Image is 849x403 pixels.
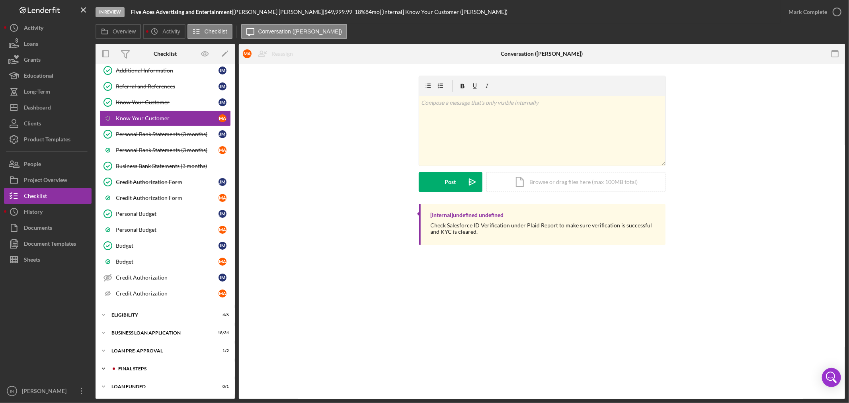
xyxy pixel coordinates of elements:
div: Project Overview [24,172,67,190]
button: Document Templates [4,236,92,252]
div: LOAN PRE-APPROVAL [111,348,209,353]
a: BudgetJM [100,238,231,254]
div: 18 / 34 [215,331,229,335]
div: Budget [116,243,219,249]
button: Clients [4,115,92,131]
div: Open Intercom Messenger [822,368,841,387]
button: Post [419,172,482,192]
div: Activity [24,20,43,38]
div: 84 mo [365,9,380,15]
div: Credit Authorization Form [116,179,219,185]
text: IN [10,389,14,393]
a: Credit AuthorizationJM [100,270,231,286]
button: Checklist [187,24,232,39]
div: LOAN FUNDED [111,384,209,389]
div: M A [243,49,252,58]
div: Personal Bank Statements (3 months) [116,147,219,153]
b: Five Aces Advertising and Entertainment [131,8,232,15]
div: Business Bank Statements (3 months) [116,163,230,169]
label: Checklist [205,28,227,35]
button: Project Overview [4,172,92,188]
div: | [Internal] Know Your Customer ([PERSON_NAME]) [380,9,507,15]
a: Credit Authorization FormMA [100,190,231,206]
label: Conversation ([PERSON_NAME]) [258,28,342,35]
div: [Internal] undefined undefined [431,212,504,218]
div: Long-Term [24,84,50,102]
div: 18 % [355,9,365,15]
div: FINAL STEPS [118,366,225,371]
div: J M [219,67,226,74]
label: Activity [162,28,180,35]
button: Checklist [4,188,92,204]
div: Checklist [24,188,47,206]
a: Personal Bank Statements (3 months)MA [100,142,231,158]
button: Sheets [4,252,92,268]
button: IN[PERSON_NAME] [4,383,92,399]
div: J M [219,82,226,90]
div: M A [219,226,226,234]
div: Clients [24,115,41,133]
div: Referral and References [116,83,219,90]
div: Know Your Customer [116,115,219,121]
div: Grants [24,52,41,70]
button: Product Templates [4,131,92,147]
div: [PERSON_NAME] [20,383,72,401]
div: M A [219,290,226,297]
label: Overview [113,28,136,35]
button: History [4,204,92,220]
div: Personal Bank Statements (3 months) [116,131,219,137]
button: Overview [96,24,141,39]
div: J M [219,210,226,218]
div: Checklist [154,51,177,57]
a: Credit Authorization FormJM [100,174,231,190]
button: Grants [4,52,92,68]
button: MAReassign [239,46,301,62]
div: M A [219,194,226,202]
div: Document Templates [24,236,76,254]
div: J M [219,242,226,250]
div: Product Templates [24,131,70,149]
div: J M [219,274,226,282]
button: Conversation ([PERSON_NAME]) [241,24,347,39]
div: | [131,9,233,15]
button: Documents [4,220,92,236]
div: Loans [24,36,38,54]
div: Conversation ([PERSON_NAME]) [501,51,583,57]
button: Activity [4,20,92,36]
div: $49,999.99 [324,9,355,15]
div: Additional Information [116,67,219,74]
div: M A [219,114,226,122]
div: 4 / 6 [215,313,229,317]
a: Referral and ReferencesJM [100,78,231,94]
div: Personal Budget [116,227,219,233]
a: BudgetMA [100,254,231,270]
a: Personal BudgetJM [100,206,231,222]
a: Know Your CustomerJM [100,94,231,110]
div: People [24,156,41,174]
div: Documents [24,220,52,238]
button: Dashboard [4,100,92,115]
div: J M [219,98,226,106]
div: Sheets [24,252,40,270]
div: Dashboard [24,100,51,117]
button: Long-Term [4,84,92,100]
div: 1 / 2 [215,348,229,353]
a: Personal Bank Statements (3 months)JM [100,126,231,142]
div: Post [445,172,456,192]
div: Budget [116,258,219,265]
div: ELIGIBILITY [111,313,209,317]
div: History [24,204,43,222]
div: Know Your Customer [116,99,219,106]
div: [PERSON_NAME] [PERSON_NAME] | [233,9,324,15]
button: People [4,156,92,172]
